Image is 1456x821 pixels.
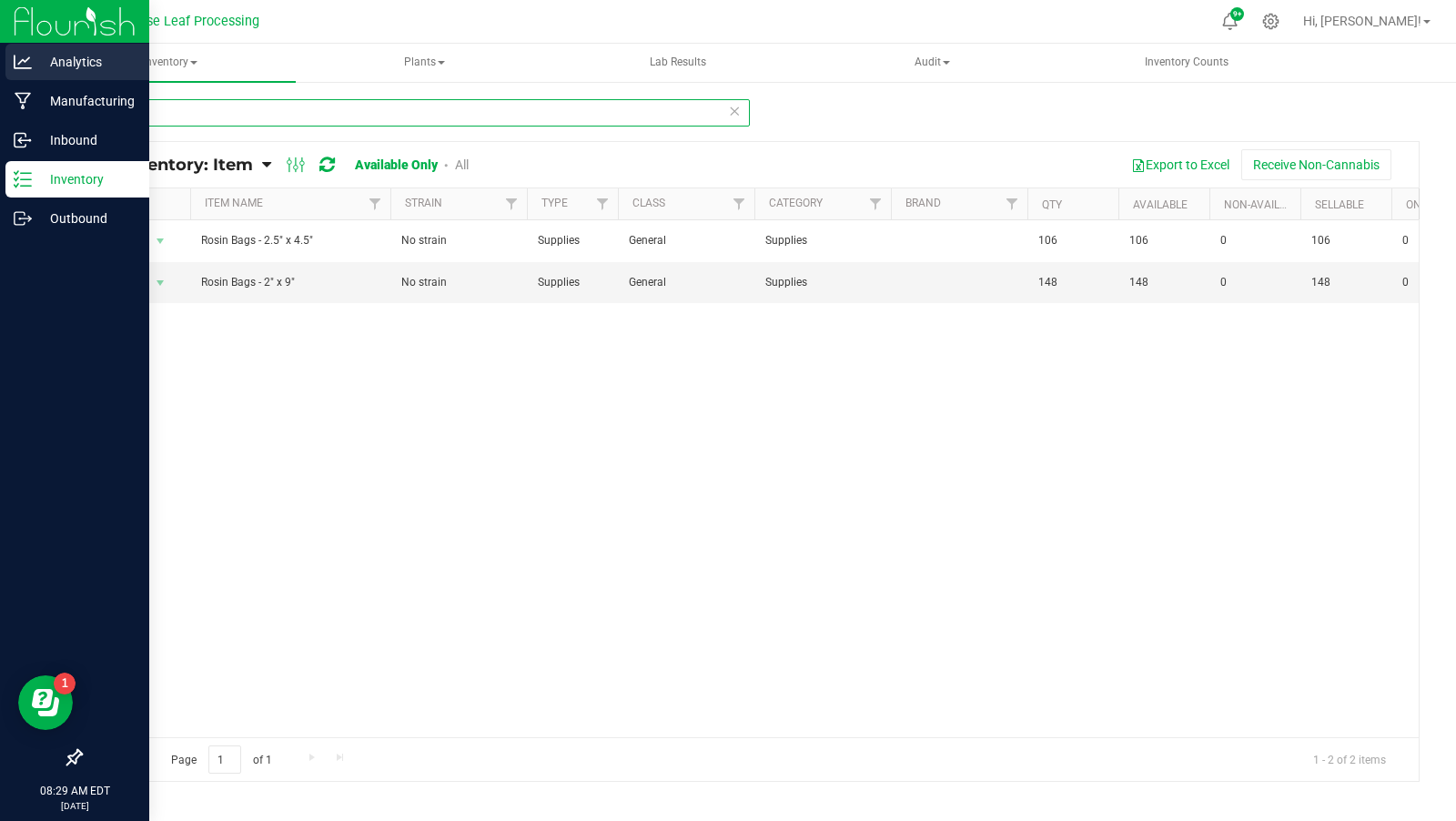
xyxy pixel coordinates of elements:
a: Class [632,197,665,209]
a: Filter [997,188,1027,219]
span: Plants [298,45,549,81]
span: Supplies [538,274,607,291]
p: 08:29 AM EDT [8,783,141,799]
span: 106 [1311,232,1380,249]
span: Rosin Bags - 2" x 9" [201,274,379,291]
span: No strain [401,232,516,249]
span: 106 [1129,232,1198,249]
a: Type [541,197,568,209]
p: Outbound [32,208,141,229]
inline-svg: Manufacturing [14,92,32,110]
inline-svg: Inbound [14,131,32,149]
inline-svg: Analytics [14,53,32,71]
p: [DATE] [8,799,141,813]
input: 1 [208,745,241,774]
span: 106 [1038,232,1107,249]
span: General [629,274,743,291]
a: Lab Results [552,44,804,82]
span: 148 [1129,274,1198,291]
span: Purpose Leaf Processing [112,14,259,29]
a: Category [769,197,823,209]
p: Inventory [32,168,141,190]
span: Lab Results [625,55,731,70]
a: All [455,157,469,172]
iframe: Resource center [18,675,73,730]
a: Filter [588,188,618,219]
input: Search Item Name, Retail Display Name, SKU, Part Number... [80,99,750,127]
span: 148 [1311,274,1380,291]
button: Export to Excel [1119,149,1241,180]
a: Brand [905,197,941,209]
span: select [149,270,172,296]
a: Non-Available [1224,198,1305,211]
span: 148 [1038,274,1107,291]
inline-svg: Outbound [14,209,32,228]
span: No strain [401,274,516,291]
a: All Inventory: Item [95,155,262,175]
iframe: Resource center unread badge [54,673,76,694]
a: Sellable [1315,198,1364,211]
a: Inventory [44,44,296,82]
span: Supplies [765,274,880,291]
inline-svg: Inventory [14,170,32,188]
span: Hi, [PERSON_NAME]! [1303,14,1421,28]
span: 9+ [1233,11,1241,18]
p: Manufacturing [32,90,141,112]
span: Supplies [538,232,607,249]
p: Inbound [32,129,141,151]
span: 0 [1220,274,1289,291]
a: Inventory Counts [1060,44,1312,82]
button: Receive Non-Cannabis [1241,149,1391,180]
a: Filter [861,188,891,219]
span: All Inventory: Item [95,155,253,175]
a: Filter [724,188,754,219]
a: Item Name [205,197,263,209]
a: Available Only [355,157,438,172]
span: Page of 1 [156,745,287,774]
span: General [629,232,743,249]
span: select [149,228,172,254]
div: Manage settings [1259,13,1282,30]
p: Analytics [32,51,141,73]
span: Inventory Counts [1120,55,1253,70]
a: Strain [405,197,442,209]
a: Filter [497,188,527,219]
a: Filter [360,188,390,219]
span: Audit [807,45,1057,81]
a: Plants [298,44,550,82]
span: Rosin Bags - 2.5" x 4.5" [201,232,379,249]
span: 0 [1220,232,1289,249]
span: 1 - 2 of 2 items [1299,745,1400,773]
a: Available [1133,198,1188,211]
a: Audit [806,44,1058,82]
span: Supplies [765,232,880,249]
a: Qty [1042,198,1062,211]
span: Clear [728,99,741,123]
